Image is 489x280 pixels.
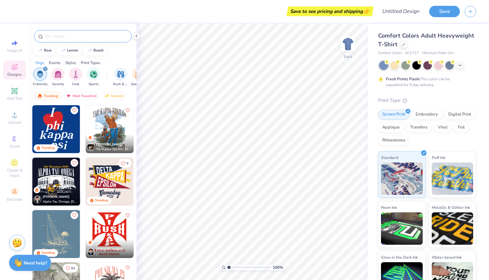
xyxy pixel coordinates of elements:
[34,196,41,203] img: Avatar
[131,68,146,87] div: filter for Game Day
[71,267,75,270] span: 64
[45,33,127,39] input: Try "Alpha"
[33,82,48,87] span: Fraternity
[95,198,108,203] div: Trending
[432,254,462,261] span: Water based Ink
[381,204,397,211] span: Neon Ink
[432,204,470,211] span: Metallic & Glitter Ink
[378,110,409,119] div: Screen Print
[381,162,423,195] img: Standard
[90,71,97,78] img: Sports Image
[51,68,64,87] div: filter for Sorority
[344,54,352,60] div: Back
[63,92,100,100] div: Most Favorited
[432,162,473,195] img: Puff Ink
[69,68,82,87] div: filter for Club
[96,247,123,252] span: [PERSON_NAME]
[104,94,110,98] img: Newest.gif
[57,46,81,55] button: lemon
[34,46,55,55] button: bear
[10,144,20,149] span: Greek
[93,49,104,52] div: beach
[87,143,95,151] img: Avatar
[131,68,146,87] button: filter button
[135,71,142,78] img: Game Day Image
[34,92,61,100] div: Trending
[117,71,125,78] img: Rush & Bid Image
[381,212,423,245] img: Neon Ink
[342,38,354,50] img: Back
[113,68,128,87] div: filter for Rush & Bid
[378,50,402,56] span: Comfort Colors
[87,68,100,87] div: filter for Sports
[86,158,134,206] img: 414a0573-4935-4b7e-8482-40bcc127ccd9
[7,48,22,53] span: Image AI
[378,97,476,104] div: Print Type
[32,158,80,206] img: 642ee57d-cbfd-4e95-af9a-eb76752c2561
[411,110,442,119] div: Embroidery
[133,105,181,153] img: fce72644-5a51-4a8d-92bd-a60745c9fb8f
[102,92,126,100] div: Newest
[131,82,146,87] span: Game Day
[80,158,128,206] img: ce1a5c7d-473b-49b2-a901-342ef3f841aa
[432,212,473,245] img: Metallic & Glitter Ink
[96,147,131,152] span: Tau Kappa Epsilon, [GEOGRAPHIC_DATA][US_STATE]
[381,154,398,161] span: Standard
[378,136,409,145] div: Rhinestones
[60,49,66,52] img: trend_line.gif
[37,71,44,78] img: Fraternity Image
[69,68,82,87] button: filter button
[113,82,128,87] span: Rush & Bid
[133,210,181,258] img: 38048656-9801-4a44-ad83-54e4b3eeb480
[63,264,78,273] button: Like
[124,211,132,219] button: Like
[86,105,134,153] img: eb213d54-80e9-4060-912d-9752b3a91b98
[429,6,460,17] button: Save
[378,123,404,132] div: Applique
[41,251,55,255] div: Trending
[80,105,128,153] img: 8dd0a095-001a-4357-9dc2-290f0919220d
[36,60,44,66] div: Orgs
[87,68,100,87] button: filter button
[32,210,80,258] img: 43727eaa-7681-42c7-8d38-2da268a7c3a1
[386,76,420,82] strong: Fresh Prints Flash:
[67,49,78,52] div: lemon
[96,252,123,257] span: ,
[44,49,52,52] div: bear
[51,68,64,87] button: filter button
[434,123,452,132] div: Vinyl
[89,82,99,87] span: Sports
[377,5,424,18] input: Untitled Design
[41,146,55,151] div: Trending
[7,197,22,202] span: Decorate
[454,123,469,132] div: Foil
[3,168,26,178] span: Clipart & logos
[444,110,475,119] div: Digital Print
[124,106,132,114] button: Like
[118,159,131,168] button: Like
[72,82,79,87] span: Club
[87,248,95,256] img: Avatar
[71,159,78,167] button: Like
[81,60,100,66] div: Print Types
[126,162,128,165] span: 9
[432,154,445,161] span: Puff Ink
[378,32,474,48] span: Comfort Colors Adult Heavyweight T-Shirt
[37,94,42,98] img: trending.gif
[65,60,76,66] div: Styles
[113,68,128,87] button: filter button
[66,94,71,98] img: most_fav.gif
[363,7,370,15] span: 👉
[7,96,22,101] span: Add Text
[43,199,78,204] span: Alpha Tau Omega, [GEOGRAPHIC_DATA]
[124,264,132,272] button: Like
[406,123,432,132] div: Transfers
[405,50,419,56] span: # C1717
[133,158,181,206] img: 77c44735-f3f2-48a0-9cc3-6f9d6aedd385
[32,105,80,153] img: f6158eb7-cc5b-49f7-a0db-65a8f5223f4c
[43,195,70,199] span: [PERSON_NAME]
[422,50,454,56] span: Minimum Order: 24 +
[288,6,372,16] div: Save to see pricing and shipping
[386,76,465,88] div: This color can be expedited for 5 day delivery.
[71,211,78,219] button: Like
